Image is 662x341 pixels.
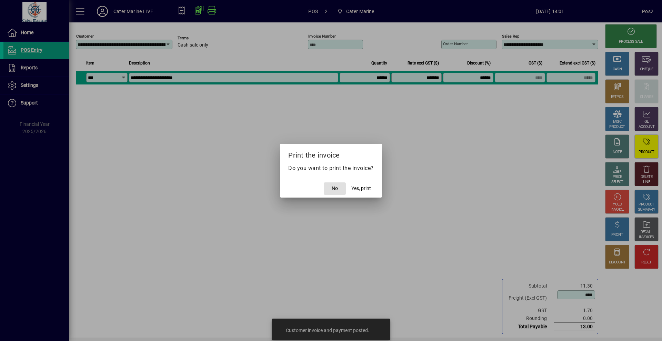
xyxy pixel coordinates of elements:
[288,164,374,172] p: Do you want to print the invoice?
[280,144,382,164] h2: Print the invoice
[351,185,371,192] span: Yes, print
[324,182,346,195] button: No
[332,185,338,192] span: No
[349,182,374,195] button: Yes, print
